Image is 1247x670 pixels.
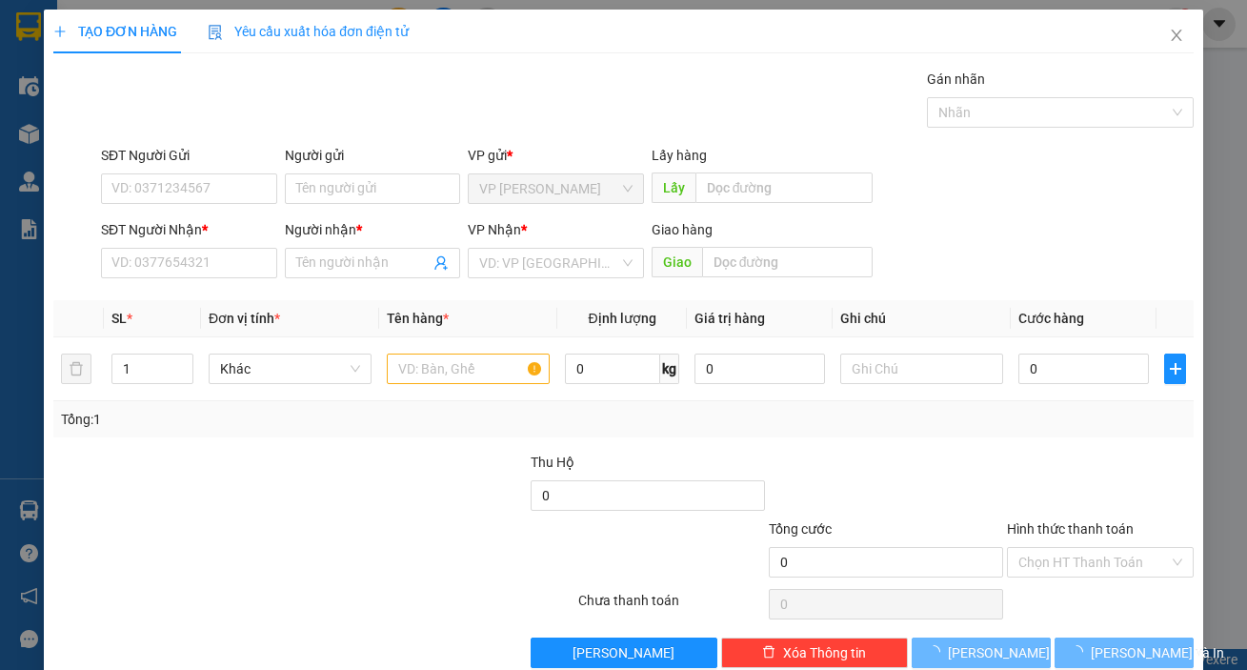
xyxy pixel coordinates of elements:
span: Khác [220,355,360,383]
span: VP Nhận [468,222,521,237]
span: Lấy hàng [652,148,707,163]
span: plus [53,25,67,38]
span: Yêu cầu xuất hóa đơn điện tử [208,24,409,39]
input: VD: Bàn, Ghế [387,354,550,384]
span: TẠO ĐƠN HÀNG [53,24,177,39]
span: kg [660,354,679,384]
div: VP gửi [468,145,644,166]
span: loading [927,645,948,659]
span: [PERSON_NAME] [573,642,674,663]
span: delete [762,645,775,660]
span: SL [111,311,127,326]
span: Giao hàng [652,222,713,237]
span: Tổng cước [769,521,832,537]
span: VP Phan Thiết [479,174,633,203]
button: [PERSON_NAME] [530,638,716,668]
label: Gán nhãn [926,71,984,87]
button: Close [1150,10,1203,63]
div: Người nhận [284,219,460,240]
button: [PERSON_NAME] [912,638,1051,668]
input: Ghi Chú [840,354,1003,384]
span: Giao [652,247,702,277]
button: plus [1164,354,1186,384]
input: Dọc đường [695,173,874,203]
span: Cước hàng [1018,311,1084,326]
span: Lấy [652,173,695,203]
span: user-add [433,255,449,271]
span: Tên hàng [387,311,449,326]
span: plus [1165,361,1185,376]
input: 0 [694,354,825,384]
div: SĐT Người Nhận [101,219,277,240]
label: Hình thức thanh toán [1007,521,1134,537]
span: Định lượng [588,311,655,326]
button: [PERSON_NAME] và In [1055,638,1194,668]
span: [PERSON_NAME] [948,642,1050,663]
span: Giá trị hàng [694,311,765,326]
div: SĐT Người Gửi [101,145,277,166]
span: loading [1070,645,1091,659]
span: Đơn vị tính [209,311,280,326]
span: Thu Hộ [530,455,573,470]
button: deleteXóa Thông tin [721,638,908,668]
div: Tổng: 1 [61,409,483,430]
button: delete [61,354,91,384]
img: icon [208,25,223,40]
span: [PERSON_NAME] và In [1091,642,1224,663]
input: Dọc đường [702,247,874,277]
span: Xóa Thông tin [783,642,866,663]
th: Ghi chú [833,300,1011,337]
div: Chưa thanh toán [575,590,766,623]
div: Người gửi [284,145,460,166]
span: close [1169,28,1184,43]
